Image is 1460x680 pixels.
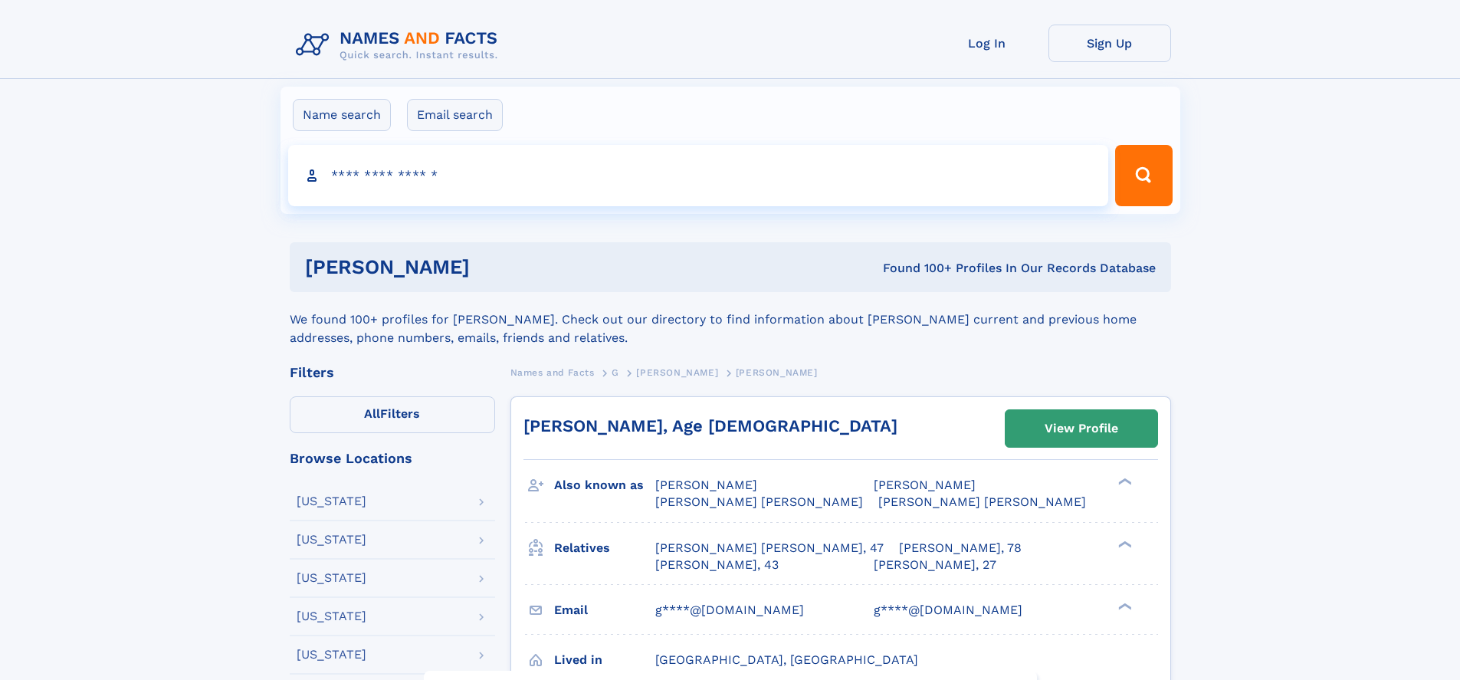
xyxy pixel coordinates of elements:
div: [US_STATE] [297,495,366,508]
div: [US_STATE] [297,649,366,661]
div: We found 100+ profiles for [PERSON_NAME]. Check out our directory to find information about [PERS... [290,292,1171,347]
div: [US_STATE] [297,534,366,546]
div: Found 100+ Profiles In Our Records Database [676,260,1156,277]
div: Filters [290,366,495,379]
a: [PERSON_NAME] [636,363,718,382]
a: G [612,363,619,382]
h3: Lived in [554,647,655,673]
a: [PERSON_NAME], 43 [655,557,779,573]
div: View Profile [1045,411,1118,446]
a: [PERSON_NAME] [PERSON_NAME], 47 [655,540,884,557]
a: [PERSON_NAME], 78 [899,540,1022,557]
div: ❯ [1114,539,1133,549]
a: Log In [926,25,1048,62]
div: Browse Locations [290,452,495,465]
span: [PERSON_NAME] [874,478,976,492]
h1: [PERSON_NAME] [305,258,677,277]
h3: Relatives [554,535,655,561]
span: G [612,367,619,378]
h3: Also known as [554,472,655,498]
span: [PERSON_NAME] [655,478,757,492]
span: [PERSON_NAME] [PERSON_NAME] [655,494,863,509]
img: Logo Names and Facts [290,25,510,66]
span: [PERSON_NAME] [736,367,818,378]
span: [GEOGRAPHIC_DATA], [GEOGRAPHIC_DATA] [655,652,918,667]
a: [PERSON_NAME], Age [DEMOGRAPHIC_DATA] [523,416,897,435]
span: [PERSON_NAME] [PERSON_NAME] [878,494,1086,509]
button: Search Button [1115,145,1172,206]
h3: Email [554,597,655,623]
label: Name search [293,99,391,131]
span: [PERSON_NAME] [636,367,718,378]
div: ❯ [1114,601,1133,611]
label: Email search [407,99,503,131]
a: Sign Up [1048,25,1171,62]
div: [US_STATE] [297,610,366,623]
label: Filters [290,396,495,433]
div: ❯ [1114,477,1133,487]
input: search input [288,145,1109,206]
span: All [364,406,380,421]
a: [PERSON_NAME], 27 [874,557,996,573]
a: View Profile [1006,410,1157,447]
div: [US_STATE] [297,572,366,584]
a: Names and Facts [510,363,595,382]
